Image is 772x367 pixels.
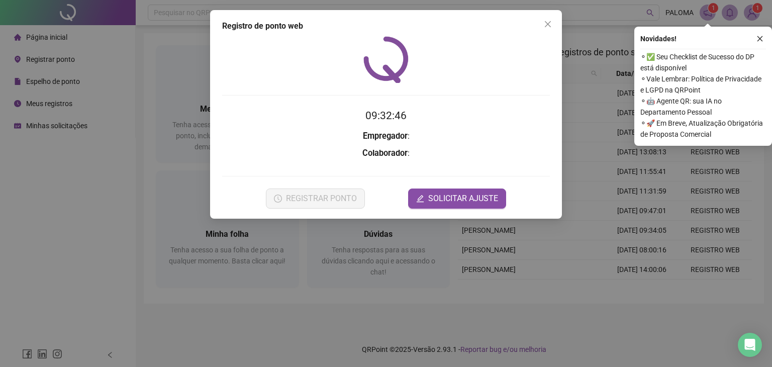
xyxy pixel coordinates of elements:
[416,195,424,203] span: edit
[544,20,552,28] span: close
[640,118,766,140] span: ⚬ 🚀 Em Breve, Atualização Obrigatória de Proposta Comercial
[363,36,409,83] img: QRPoint
[640,96,766,118] span: ⚬ 🤖 Agente QR: sua IA no Departamento Pessoal
[738,333,762,357] div: Open Intercom Messenger
[540,16,556,32] button: Close
[428,193,498,205] span: SOLICITAR AJUSTE
[363,131,408,141] strong: Empregador
[222,147,550,160] h3: :
[266,189,365,209] button: REGISTRAR PONTO
[640,51,766,73] span: ⚬ ✅ Seu Checklist de Sucesso do DP está disponível
[362,148,408,158] strong: Colaborador
[408,189,506,209] button: editSOLICITAR AJUSTE
[365,110,407,122] time: 09:32:46
[640,33,677,44] span: Novidades !
[222,130,550,143] h3: :
[222,20,550,32] div: Registro de ponto web
[756,35,763,42] span: close
[640,73,766,96] span: ⚬ Vale Lembrar: Política de Privacidade e LGPD na QRPoint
